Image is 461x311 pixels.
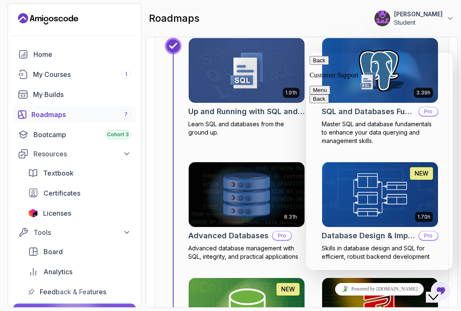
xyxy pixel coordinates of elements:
[23,185,136,201] a: certificates
[273,232,291,240] p: Pro
[43,168,74,178] span: Textbook
[285,89,297,96] p: 1.91h
[188,38,305,137] a: Up and Running with SQL and Databases card1.91hUp and Running with SQL and DatabasesLearn SQL and...
[28,209,38,217] img: jetbrains icon
[107,131,129,138] span: Cohort 3
[426,278,453,303] iframe: To enrich screen reader interactions, please activate Accessibility in Grammarly extension settings
[33,69,131,79] div: My Courses
[43,208,71,218] span: Licenses
[33,130,131,140] div: Bootcamp
[125,71,127,78] span: 1
[322,38,438,103] img: SQL and Databases Fundamentals card
[13,106,136,123] a: roadmaps
[13,126,136,143] a: bootcamp
[44,247,63,257] span: Board
[306,53,453,270] iframe: chat widget
[189,38,305,103] img: Up and Running with SQL and Databases card
[40,287,106,297] span: Feedback & Features
[394,18,443,27] p: Student
[374,10,454,27] button: user profile image[PERSON_NAME]Student
[18,12,78,25] a: Landing page
[188,120,305,137] p: Learn SQL and databases from the ground up.
[284,214,297,220] p: 8.31h
[188,106,305,117] h2: Up and Running with SQL and Databases
[13,146,136,161] button: Resources
[188,244,305,261] p: Advanced database management with SQL, integrity, and practical applications
[44,188,80,198] span: Certificates
[23,205,136,222] a: licenses
[189,162,305,227] img: Advanced Databases card
[33,227,131,237] div: Tools
[374,10,390,26] img: user profile image
[23,165,136,181] a: textbook
[124,111,128,118] span: 7
[23,283,136,300] a: feedback
[23,263,136,280] a: analytics
[281,285,295,293] p: NEW
[31,110,131,120] div: Roadmaps
[188,162,305,261] a: Advanced Databases card8.31hAdvanced DatabasesProAdvanced database management with SQL, integrity...
[13,46,136,63] a: home
[33,49,131,59] div: Home
[188,230,269,242] h2: Advanced Databases
[33,89,131,99] div: My Builds
[306,280,453,298] iframe: chat widget
[394,10,443,18] p: [PERSON_NAME]
[13,86,136,103] a: builds
[149,12,200,25] h2: roadmaps
[13,225,136,240] button: Tools
[322,38,438,145] a: SQL and Databases Fundamentals card3.39hSQL and Databases FundamentalsProMaster SQL and database ...
[33,149,131,159] div: Resources
[44,267,72,277] span: Analytics
[13,66,136,83] a: courses
[23,243,136,260] a: board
